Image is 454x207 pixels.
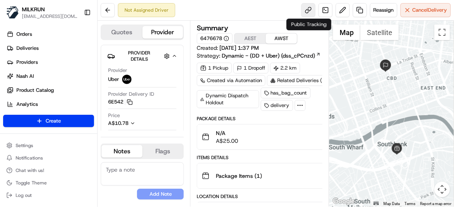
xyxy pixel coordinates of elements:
[122,75,132,84] img: uber-new-logo.jpeg
[108,91,154,98] span: Provider Delivery ID
[46,118,61,125] span: Create
[6,6,19,19] img: MILKRUN
[216,137,238,145] span: A$25.00
[405,202,416,206] a: Terms (opens in new tab)
[216,172,262,180] span: Package Items ( 1 )
[270,63,300,74] div: 2.2 km
[261,100,293,111] div: delivery
[370,3,397,17] button: Reassign
[3,140,94,151] button: Settings
[3,84,97,96] a: Product Catalog
[3,153,94,163] button: Notifications
[108,120,177,127] button: A$10.78
[222,52,321,60] a: Dynamic - (DD + Uber) (dss_cPCnzd)
[108,67,127,74] span: Provider
[3,42,97,54] a: Deliveries
[200,35,229,42] button: 6476678
[197,116,338,122] div: Package Details
[101,145,142,158] button: Notes
[216,129,238,137] span: N/A
[197,125,338,149] button: N/AA$25.00
[16,192,32,198] span: Log out
[16,155,43,161] span: Notifications
[16,180,47,186] span: Toggle Theme
[413,7,447,14] span: Cancel Delivery
[197,44,259,52] span: Created:
[3,98,97,111] a: Analytics
[197,90,259,108] div: Dynamic Dispatch Holdout
[16,73,34,80] span: Nash AI
[333,25,360,40] button: Show street map
[3,190,94,201] button: Log out
[16,45,39,52] span: Deliveries
[197,75,265,86] a: Created via Automation
[22,5,45,13] button: MILKRUN
[261,88,311,98] div: has_bag_count
[197,193,338,200] div: Location Details
[401,3,451,17] button: CancelDelivery
[128,50,150,62] span: Provider Details
[197,52,321,60] div: Strategy:
[3,56,97,68] a: Providers
[222,52,315,60] span: Dynamic - (DD + Uber) (dss_cPCnzd)
[197,154,338,161] div: Items Details
[434,25,450,40] button: Toggle fullscreen view
[287,19,331,30] div: Public Tracking
[3,177,94,188] button: Toggle Theme
[16,142,33,149] span: Settings
[142,145,183,158] button: Flags
[3,165,94,176] button: Chat with us!
[434,182,450,197] button: Map camera controls
[360,25,399,40] button: Show satellite imagery
[3,115,94,127] button: Create
[233,63,269,74] div: 1 Dropoff
[16,59,38,66] span: Providers
[108,112,120,119] span: Price
[374,202,379,205] button: Keyboard shortcuts
[16,87,54,94] span: Product Catalog
[16,31,32,38] span: Orders
[3,28,97,40] a: Orders
[197,63,232,74] div: 1 Pickup
[108,98,133,105] button: 6E542
[331,196,357,207] a: Open this area in Google Maps (opens a new window)
[22,13,78,19] button: [EMAIL_ADDRESS][DOMAIN_NAME]
[3,70,97,82] a: Nash AI
[197,25,228,32] h3: Summary
[331,196,357,207] img: Google
[142,26,183,39] button: Provider
[3,3,81,22] button: MILKRUNMILKRUN[EMAIL_ADDRESS][DOMAIN_NAME]
[266,33,297,44] button: AWST
[108,120,128,126] span: A$10.78
[420,202,452,206] a: Report a map error
[384,201,400,207] button: Map Data
[235,33,266,44] button: AEST
[108,76,119,83] span: Uber
[197,163,338,188] button: Package Items (1)
[16,101,38,108] span: Analytics
[374,7,394,14] span: Reassign
[219,44,259,51] span: [DATE] 1:37 PM
[107,48,177,64] button: Provider Details
[16,167,44,174] span: Chat with us!
[267,75,337,86] div: Related Deliveries (1)
[101,26,142,39] button: Quotes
